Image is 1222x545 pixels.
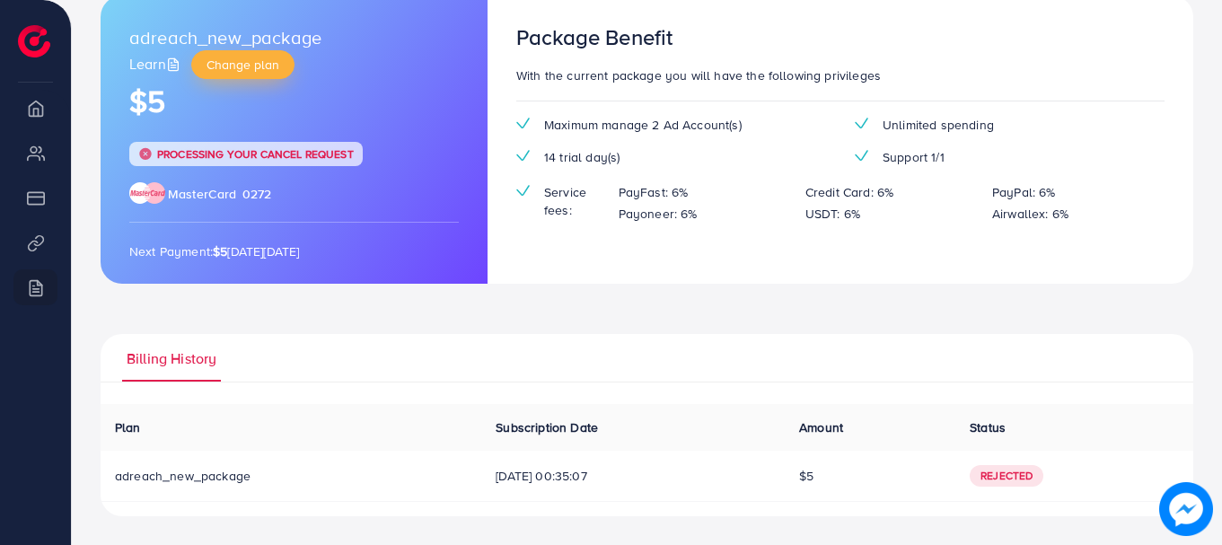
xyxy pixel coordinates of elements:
p: PayPal: 6% [992,181,1056,203]
h1: $5 [129,84,459,120]
span: $5 [799,467,813,485]
p: With the current package you will have the following privileges [516,65,1165,86]
span: Change plan [207,56,279,74]
span: Status [970,418,1006,436]
p: Next Payment: [DATE][DATE] [129,241,459,262]
img: tick [516,185,530,197]
span: Unlimited spending [883,116,994,134]
span: Support 1/1 [883,148,945,166]
span: adreach_new_package [129,24,321,50]
h3: Package Benefit [516,24,673,50]
img: tick [516,118,530,129]
button: Change plan [191,50,295,79]
span: Processing your cancel request [157,146,354,162]
p: Payoneer: 6% [619,203,698,224]
span: MasterCard [168,185,237,203]
span: Service fees: [544,183,604,220]
span: 14 trial day(s) [544,148,620,166]
img: brand [129,182,165,204]
img: image [1159,482,1213,536]
p: PayFast: 6% [619,181,689,203]
a: Learn [129,54,184,75]
img: tick [516,150,530,162]
span: Rejected [970,465,1043,487]
img: logo [18,25,50,57]
span: Maximum manage 2 Ad Account(s) [544,116,742,134]
span: Subscription Date [496,418,598,436]
span: [DATE] 00:35:07 [496,467,770,485]
span: 0272 [242,185,272,203]
span: Plan [115,418,141,436]
span: Billing History [127,348,216,369]
p: USDT: 6% [805,203,860,224]
img: tick [138,146,153,161]
strong: $5 [213,242,227,260]
span: Amount [799,418,843,436]
img: tick [855,150,868,162]
span: adreach_new_package [115,467,251,485]
p: Airwallex: 6% [992,203,1068,224]
p: Credit Card: 6% [805,181,893,203]
img: tick [855,118,868,129]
